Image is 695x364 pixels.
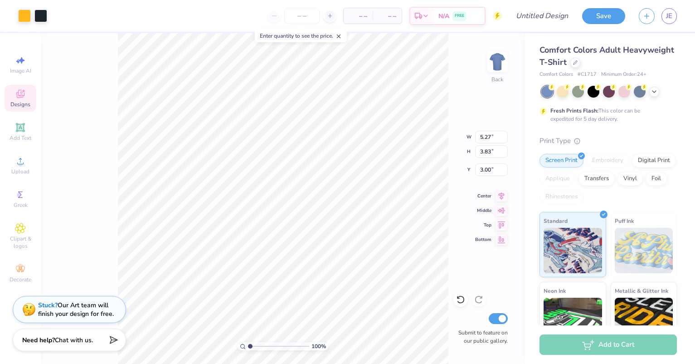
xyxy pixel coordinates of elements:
div: This color can be expedited for 5 day delivery. [550,107,662,123]
strong: Stuck? [38,301,58,310]
div: Enter quantity to see the price. [255,30,347,42]
div: Rhinestones [539,190,583,204]
span: FREE [455,13,464,19]
button: Save [582,8,625,24]
span: Bottom [475,236,491,243]
strong: Fresh Prints Flash: [550,107,598,114]
img: Puff Ink [615,228,673,273]
span: Neon Ink [544,286,566,295]
input: Untitled Design [509,7,575,25]
span: Comfort Colors [539,71,573,79]
span: Puff Ink [615,216,634,226]
img: Back [488,53,506,71]
img: Standard [544,228,602,273]
div: Embroidery [586,154,629,167]
div: Back [491,75,503,84]
div: Our Art team will finish your design for free. [38,301,114,318]
a: JE [661,8,677,24]
span: N/A [438,11,449,21]
div: Digital Print [632,154,676,167]
input: – – [284,8,320,24]
span: – – [349,11,367,21]
span: Top [475,222,491,228]
strong: Need help? [22,336,55,344]
span: Chat with us. [55,336,93,344]
span: Clipart & logos [5,235,36,250]
span: 100 % [311,342,326,350]
img: Neon Ink [544,298,602,343]
div: Transfers [578,172,615,186]
span: – – [378,11,396,21]
span: Middle [475,207,491,214]
div: Vinyl [617,172,643,186]
span: JE [666,11,672,21]
span: # C1717 [578,71,597,79]
img: Metallic & Glitter Ink [615,298,673,343]
span: Upload [11,168,29,175]
span: Add Text [10,134,31,142]
span: Minimum Order: 24 + [601,71,646,79]
span: Comfort Colors Adult Heavyweight T-Shirt [539,44,674,68]
span: Greek [14,202,28,209]
span: Decorate [10,276,31,283]
div: Screen Print [539,154,583,167]
div: Print Type [539,136,677,146]
label: Submit to feature on our public gallery. [453,329,508,345]
span: Metallic & Glitter Ink [615,286,668,295]
div: Foil [646,172,667,186]
span: Standard [544,216,568,226]
span: Center [475,193,491,199]
span: Designs [10,101,30,108]
div: Applique [539,172,576,186]
span: Image AI [10,67,31,74]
